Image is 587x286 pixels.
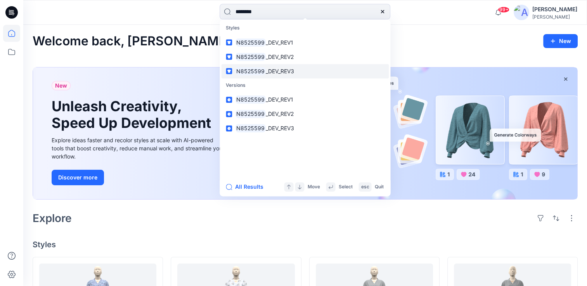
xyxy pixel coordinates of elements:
a: N8525599_DEV_REV3 [221,64,389,78]
div: [PERSON_NAME] [532,5,577,14]
span: _DEV_REV3 [266,68,294,74]
p: Versions [221,78,389,93]
h1: Unleash Creativity, Speed Up Development [52,98,215,131]
a: N8525599_DEV_REV2 [221,50,389,64]
mark: N8525599 [235,95,266,104]
a: N8525599_DEV_REV2 [221,107,389,121]
a: N8525599_DEV_REV3 [221,121,389,136]
span: New [55,81,67,90]
button: All Results [226,182,268,191]
a: N8525599_DEV_REV1 [221,35,389,50]
h4: Styles [33,240,578,249]
mark: N8525599 [235,124,266,133]
span: _DEV_REV2 [266,111,294,117]
p: Move [307,183,320,191]
span: 99+ [498,7,509,13]
mark: N8525599 [235,52,266,61]
mark: N8525599 [235,38,266,47]
a: N8525599_DEV_REV1 [221,93,389,107]
span: _DEV_REV1 [266,39,293,46]
h2: Welcome back, [PERSON_NAME] [33,34,231,48]
mark: N8525599 [235,67,266,76]
mark: N8525599 [235,110,266,119]
button: Discover more [52,170,104,185]
div: Explore ideas faster and recolor styles at scale with AI-powered tools that boost creativity, red... [52,136,226,160]
p: Select [338,183,352,191]
span: _DEV_REV2 [266,53,294,60]
a: Discover more [52,170,226,185]
p: Styles [221,21,389,35]
span: _DEV_REV1 [266,96,293,103]
img: avatar [514,5,529,20]
div: [PERSON_NAME] [532,14,577,20]
p: esc [361,183,369,191]
h2: Explore [33,212,72,224]
span: _DEV_REV3 [266,125,294,132]
button: New [543,34,578,48]
p: Quit [374,183,383,191]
